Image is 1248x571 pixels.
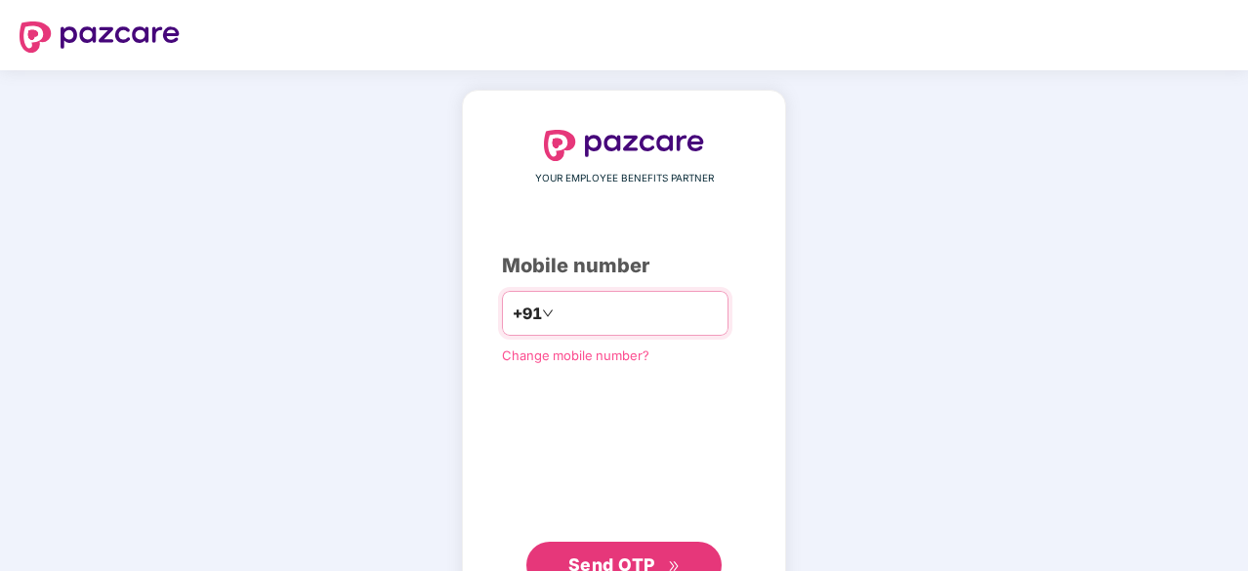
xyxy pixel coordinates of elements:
img: logo [544,130,704,161]
span: down [542,307,554,319]
img: logo [20,21,180,53]
a: Change mobile number? [502,347,649,363]
span: +91 [513,302,542,326]
div: Mobile number [502,251,746,281]
span: YOUR EMPLOYEE BENEFITS PARTNER [535,171,714,186]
